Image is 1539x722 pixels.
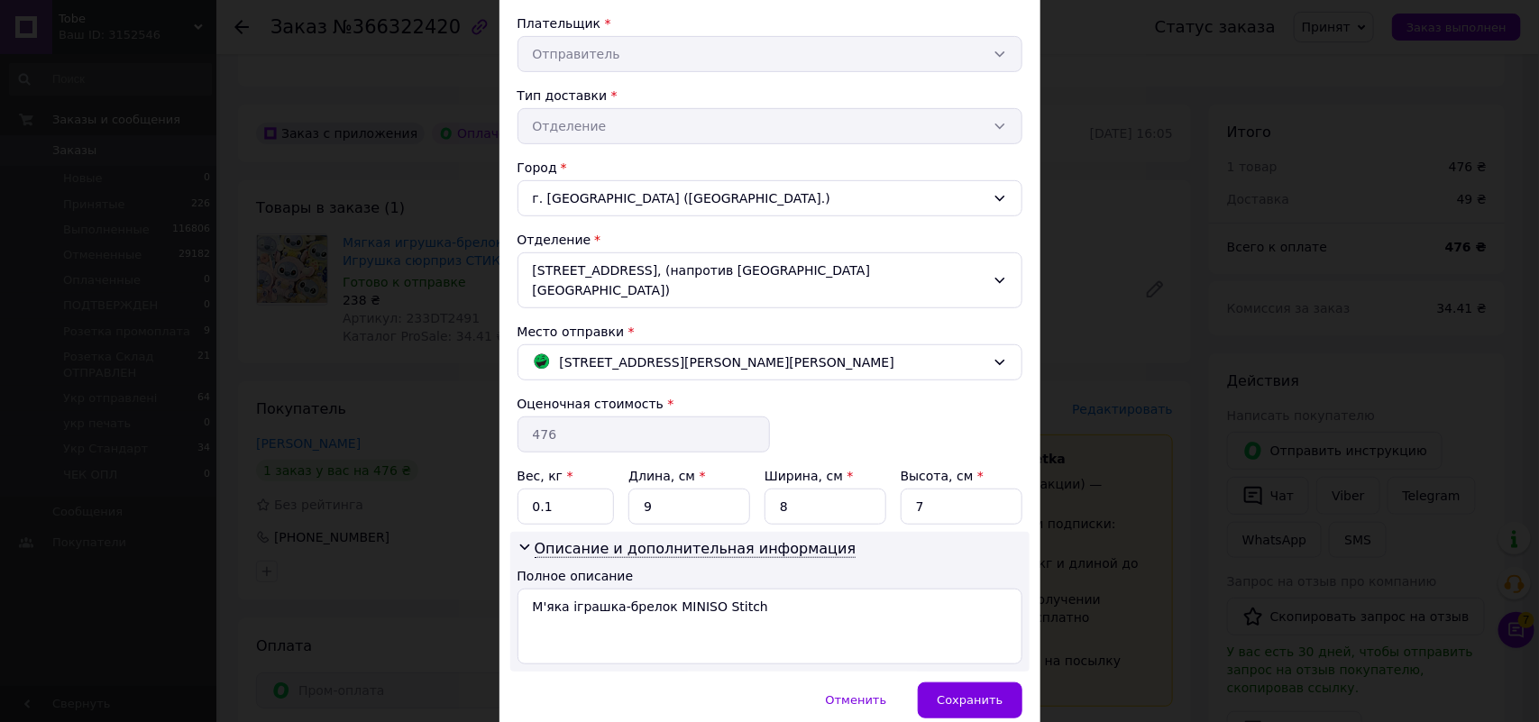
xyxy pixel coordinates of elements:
label: Ширина, см [765,469,853,483]
label: Вес, кг [518,469,573,483]
label: Длина, см [628,469,705,483]
div: г. [GEOGRAPHIC_DATA] ([GEOGRAPHIC_DATA].) [518,180,1022,216]
span: Отменить [826,693,887,707]
label: Оценочная стоимость [518,397,664,411]
div: [STREET_ADDRESS], (напротив [GEOGRAPHIC_DATA] [GEOGRAPHIC_DATA]) [518,252,1022,308]
div: Место отправки [518,323,1022,341]
div: Отделение [518,231,1022,249]
label: Полное описание [518,569,634,583]
div: Плательщик [518,14,1022,32]
span: Сохранить [937,693,1003,707]
label: Высота, см [901,469,984,483]
div: Город [518,159,1022,177]
span: [STREET_ADDRESS][PERSON_NAME][PERSON_NAME] [560,352,894,372]
textarea: М'яка іграшка-брелок MINISO Stitch [518,589,1022,664]
div: Тип доставки [518,87,1022,105]
span: Описание и дополнительная информация [535,540,857,558]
